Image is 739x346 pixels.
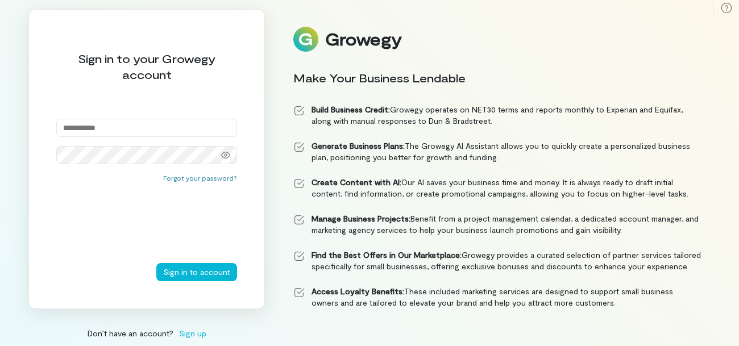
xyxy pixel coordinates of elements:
li: Benefit from a project management calendar, a dedicated account manager, and marketing agency ser... [293,213,701,236]
strong: Create Content with AI: [312,177,401,187]
li: Growegy provides a curated selection of partner services tailored specifically for small business... [293,249,701,272]
li: Growegy operates on NET30 terms and reports monthly to Experian and Equifax, along with manual re... [293,104,701,127]
div: Growegy [325,30,401,49]
button: Sign in to account [156,263,237,281]
button: Forgot your password? [163,173,237,182]
li: The Growegy AI Assistant allows you to quickly create a personalized business plan, positioning y... [293,140,701,163]
div: Don’t have an account? [28,327,265,339]
strong: Build Business Credit: [312,105,390,114]
div: Sign in to your Growegy account [56,51,237,82]
strong: Access Loyalty Benefits: [312,286,404,296]
li: Our AI saves your business time and money. It is always ready to draft initial content, find info... [293,177,701,199]
img: Logo [293,27,318,52]
li: These included marketing services are designed to support small business owners and are tailored ... [293,286,701,309]
strong: Manage Business Projects: [312,214,410,223]
span: Sign up [179,327,206,339]
strong: Find the Best Offers in Our Marketplace: [312,250,462,260]
div: Make Your Business Lendable [293,70,701,86]
strong: Generate Business Plans: [312,141,405,151]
